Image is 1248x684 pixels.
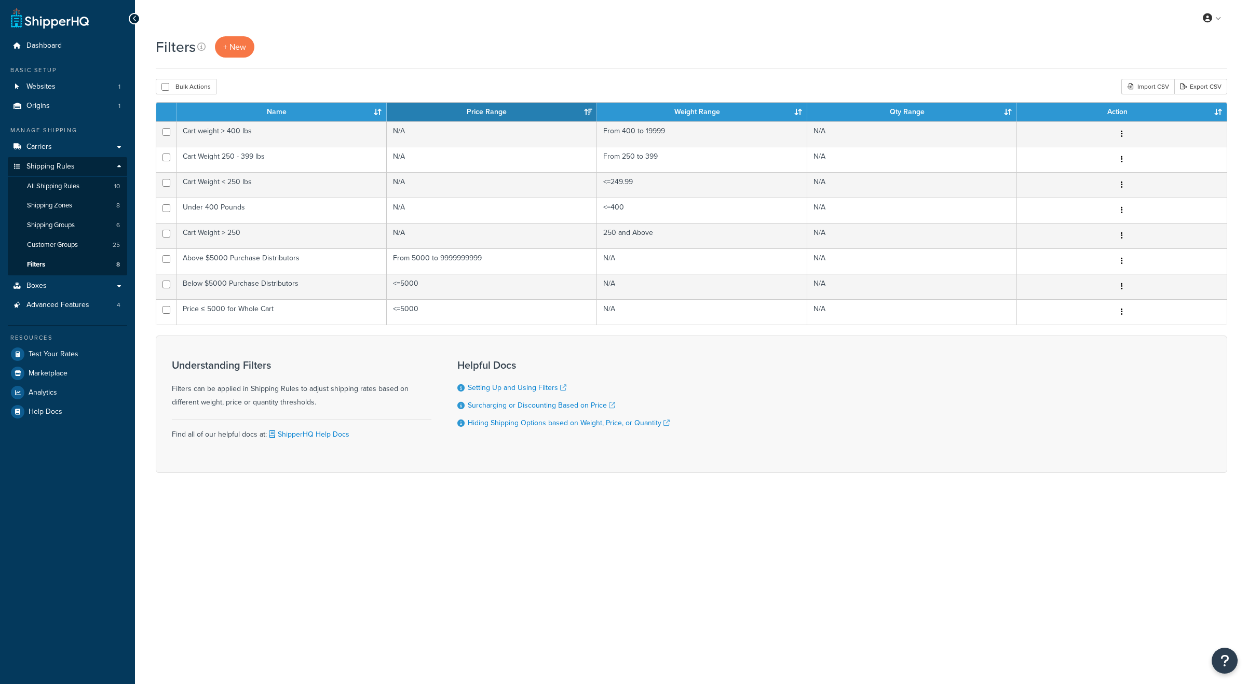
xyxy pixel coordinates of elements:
a: Shipping Rules [8,157,127,176]
div: Filters can be applied in Shipping Rules to adjust shipping rates based on different weight, pric... [172,359,431,409]
td: N/A [807,198,1018,223]
span: Boxes [26,282,47,290]
a: Origins 1 [8,96,127,116]
td: Price ≤ 5000 for Whole Cart [177,299,387,325]
td: Above $5000 Purchase Distributors [177,248,387,274]
span: Carriers [26,143,52,151]
th: Weight Range: activate to sort column ascending [597,103,807,121]
span: Marketplace [29,369,67,378]
th: Name: activate to sort column ascending [177,103,387,121]
div: Manage Shipping [8,126,127,135]
button: Open Resource Center [1212,648,1238,674]
span: 8 [116,260,120,269]
a: Analytics [8,383,127,402]
td: N/A [387,198,597,223]
td: N/A [807,121,1018,147]
span: 10 [114,182,120,191]
span: Shipping Rules [26,162,75,171]
span: Filters [27,260,45,269]
a: Dashboard [8,36,127,55]
th: Qty Range: activate to sort column ascending [807,103,1018,121]
td: <=5000 [387,274,597,299]
td: Cart weight > 400 lbs [177,121,387,147]
span: Shipping Groups [27,221,75,230]
a: Help Docs [8,402,127,421]
li: Customer Groups [8,235,127,255]
a: Boxes [8,276,127,296]
span: Dashboard [26,41,62,50]
button: Bulk Actions [156,79,216,94]
a: Websites 1 [8,77,127,96]
td: N/A [807,223,1018,248]
td: From 250 to 399 [597,147,807,172]
td: N/A [807,248,1018,274]
li: Filters [8,255,127,274]
a: Customer Groups 25 [8,235,127,255]
div: Resources [8,333,127,342]
a: ShipperHQ Home [11,8,89,29]
li: Shipping Rules [8,157,127,275]
td: N/A [807,147,1018,172]
a: Advanced Features 4 [8,296,127,315]
td: <=249.99 [597,172,807,198]
span: 1 [118,102,120,110]
li: Shipping Groups [8,216,127,235]
th: Price Range: activate to sort column ascending [387,103,597,121]
td: Cart Weight 250 - 399 lbs [177,147,387,172]
span: 8 [116,201,120,210]
td: From 400 to 19999 [597,121,807,147]
span: Origins [26,102,50,110]
span: + New [223,41,246,53]
a: Filters 8 [8,255,127,274]
a: Hiding Shipping Options based on Weight, Price, or Quantity [468,417,670,428]
h3: Helpful Docs [457,359,670,371]
a: Shipping Zones 8 [8,196,127,215]
a: Shipping Groups 6 [8,216,127,235]
a: Surcharging or Discounting Based on Price [468,400,615,411]
td: N/A [807,299,1018,325]
td: Cart Weight > 250 [177,223,387,248]
td: N/A [387,147,597,172]
span: 25 [113,241,120,249]
span: 1 [118,82,120,91]
th: Action: activate to sort column ascending [1017,103,1227,121]
td: Cart Weight < 250 lbs [177,172,387,198]
td: <=400 [597,198,807,223]
td: Under 400 Pounds [177,198,387,223]
li: Websites [8,77,127,96]
div: Import CSV [1121,79,1174,94]
span: Customer Groups [27,241,78,249]
div: Basic Setup [8,66,127,75]
td: N/A [387,223,597,248]
span: 6 [116,221,120,230]
a: Marketplace [8,364,127,383]
span: Shipping Zones [27,201,72,210]
td: Below $5000 Purchase Distributors [177,274,387,299]
span: 4 [117,301,120,310]
div: Find all of our helpful docs at: [172,420,431,441]
td: From 5000 to 9999999999 [387,248,597,274]
li: Shipping Zones [8,196,127,215]
span: Websites [26,82,56,91]
td: N/A [807,274,1018,299]
li: All Shipping Rules [8,177,127,196]
h3: Understanding Filters [172,359,431,371]
td: N/A [387,121,597,147]
td: N/A [807,172,1018,198]
td: N/A [387,172,597,198]
li: Origins [8,96,127,116]
span: Help Docs [29,408,62,416]
a: Carriers [8,137,127,157]
span: Advanced Features [26,301,89,310]
a: All Shipping Rules 10 [8,177,127,196]
td: N/A [597,274,807,299]
a: Test Your Rates [8,345,127,364]
span: Analytics [29,388,57,397]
